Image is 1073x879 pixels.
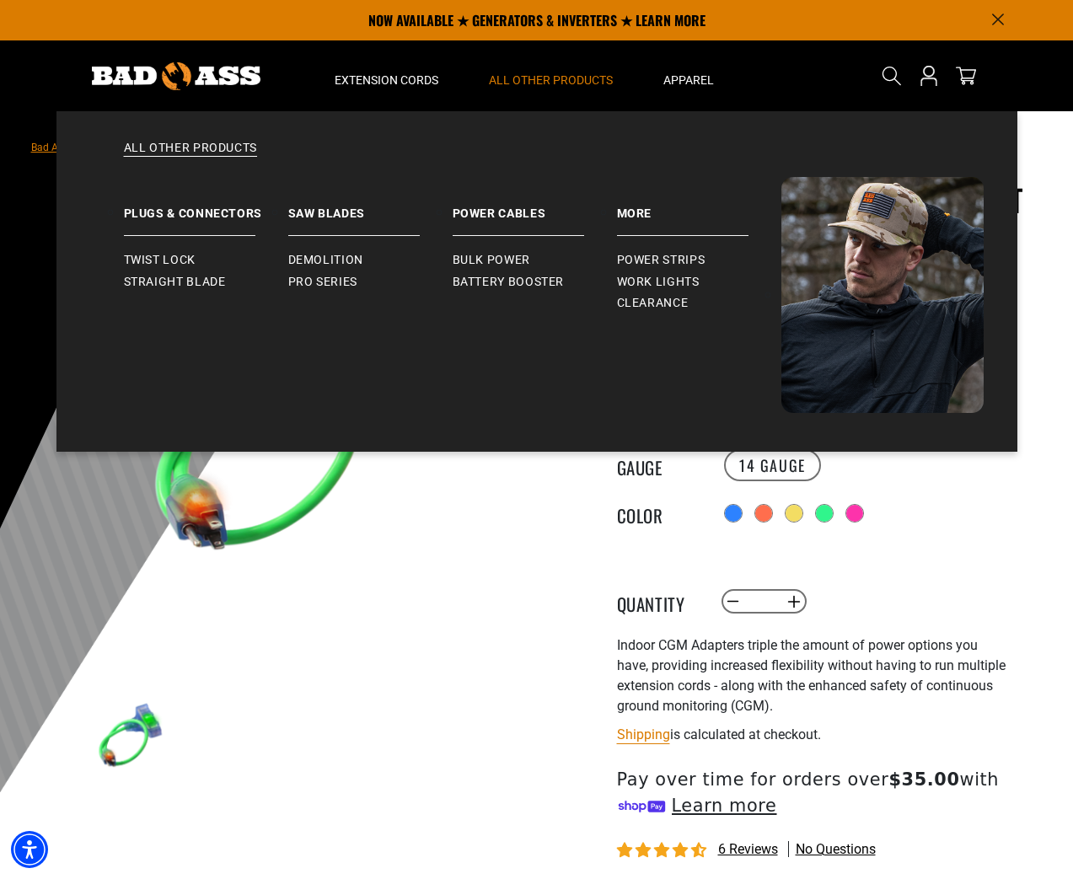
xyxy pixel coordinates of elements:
a: Battery Booster More Power Strips [617,177,781,236]
summary: Apparel [638,40,739,111]
span: Demolition [288,253,363,268]
a: Clearance [617,292,781,314]
label: 14 Gauge [724,449,821,481]
span: Work Lights [617,275,700,290]
span: Clearance [617,296,689,311]
a: Plugs & Connectors [124,177,288,236]
a: Work Lights [617,271,781,293]
summary: Extension Cords [309,40,464,111]
img: green [81,689,179,786]
summary: All Other Products [464,40,638,111]
a: Saw Blades [288,177,453,236]
a: Bad Ass Extension Cords [31,142,145,153]
legend: Gauge [617,454,701,476]
a: Battery Booster [453,271,617,293]
div: Accessibility Menu [11,831,48,868]
span: Extension Cords [335,72,438,88]
span: Bulk Power [453,253,530,268]
div: is calculated at checkout. [617,723,1030,746]
a: Twist Lock [124,249,288,271]
span: Battery Booster [453,275,565,290]
span: Apparel [663,72,714,88]
a: Straight Blade [124,271,288,293]
legend: Color [617,502,701,524]
summary: Search [878,62,905,89]
a: Bulk Power [453,249,617,271]
span: All Other Products [489,72,613,88]
a: Pro Series [288,271,453,293]
span: No questions [796,840,876,859]
a: Open this option [915,40,942,111]
img: Bad Ass Extension Cords [781,177,984,413]
a: Power Cables [453,177,617,236]
a: All Other Products [90,140,984,177]
span: Straight Blade [124,275,226,290]
nav: breadcrumbs [31,137,523,157]
span: Indoor CGM Adapters triple the amount of power options you have, providing increased flexibility ... [617,637,1006,714]
span: Twist Lock [124,253,196,268]
img: Bad Ass Extension Cords [92,62,260,90]
a: Power Strips [617,249,781,271]
span: 4.33 stars [617,843,710,859]
span: 6 reviews [718,841,778,857]
a: cart [952,66,979,86]
a: Demolition [288,249,453,271]
span: Power Strips [617,253,705,268]
label: Quantity [617,591,701,613]
span: Pro Series [288,275,357,290]
a: Shipping [617,726,670,742]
